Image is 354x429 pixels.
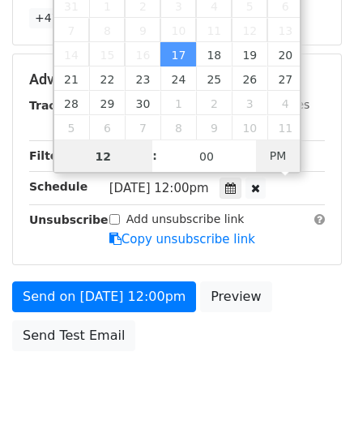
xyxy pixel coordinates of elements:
[267,91,303,115] span: October 4, 2025
[125,18,160,42] span: September 9, 2025
[232,91,267,115] span: October 3, 2025
[54,91,90,115] span: September 28, 2025
[273,351,354,429] iframe: Chat Widget
[160,91,196,115] span: October 1, 2025
[196,115,232,139] span: October 9, 2025
[125,115,160,139] span: October 7, 2025
[196,91,232,115] span: October 2, 2025
[196,66,232,91] span: September 25, 2025
[152,139,157,172] span: :
[125,91,160,115] span: September 30, 2025
[109,232,255,247] a: Copy unsubscribe link
[54,42,90,66] span: September 14, 2025
[89,42,125,66] span: September 15, 2025
[54,140,153,173] input: Hour
[232,42,267,66] span: September 19, 2025
[232,18,267,42] span: September 12, 2025
[54,66,90,91] span: September 21, 2025
[29,8,97,28] a: +47 more
[54,115,90,139] span: October 5, 2025
[29,180,87,193] strong: Schedule
[125,66,160,91] span: September 23, 2025
[267,18,303,42] span: September 13, 2025
[54,18,90,42] span: September 7, 2025
[196,42,232,66] span: September 18, 2025
[160,18,196,42] span: September 10, 2025
[126,211,245,228] label: Add unsubscribe link
[232,66,267,91] span: September 26, 2025
[200,281,271,312] a: Preview
[267,66,303,91] span: September 27, 2025
[267,115,303,139] span: October 11, 2025
[89,66,125,91] span: September 22, 2025
[267,42,303,66] span: September 20, 2025
[89,115,125,139] span: October 6, 2025
[157,140,256,173] input: Minute
[12,281,196,312] a: Send on [DATE] 12:00pm
[29,71,325,88] h5: Advanced
[29,213,109,226] strong: Unsubscribe
[256,139,301,172] span: Click to toggle
[196,18,232,42] span: September 11, 2025
[232,115,267,139] span: October 10, 2025
[12,320,135,351] a: Send Test Email
[160,115,196,139] span: October 8, 2025
[125,42,160,66] span: September 16, 2025
[89,18,125,42] span: September 8, 2025
[29,149,70,162] strong: Filters
[160,66,196,91] span: September 24, 2025
[109,181,209,195] span: [DATE] 12:00pm
[160,42,196,66] span: September 17, 2025
[29,99,83,112] strong: Tracking
[89,91,125,115] span: September 29, 2025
